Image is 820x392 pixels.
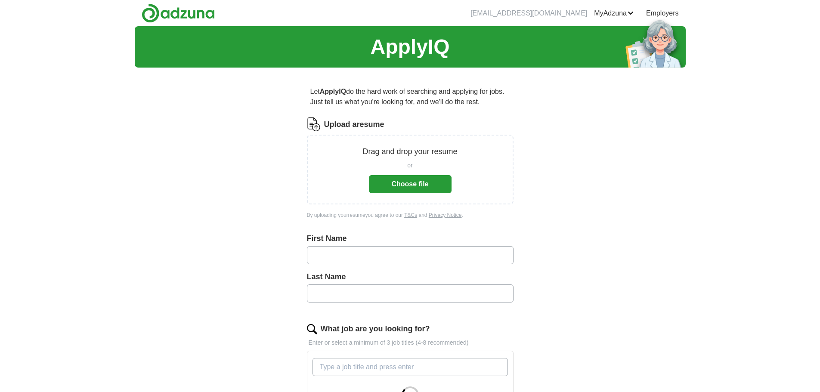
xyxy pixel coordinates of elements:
[429,212,462,218] a: Privacy Notice
[320,88,346,95] strong: ApplyIQ
[407,161,412,170] span: or
[470,8,587,19] li: [EMAIL_ADDRESS][DOMAIN_NAME]
[307,271,514,283] label: Last Name
[362,146,457,157] p: Drag and drop your resume
[307,324,317,334] img: search.png
[307,117,321,131] img: CV Icon
[324,119,384,130] label: Upload a resume
[307,338,514,347] p: Enter or select a minimum of 3 job titles (4-8 recommended)
[307,233,514,244] label: First Name
[404,212,417,218] a: T&Cs
[142,3,215,23] img: Adzuna logo
[307,83,514,111] p: Let do the hard work of searching and applying for jobs. Just tell us what you're looking for, an...
[307,211,514,219] div: By uploading your resume you agree to our and .
[370,31,449,62] h1: ApplyIQ
[313,358,508,376] input: Type a job title and press enter
[321,323,430,335] label: What job are you looking for?
[594,8,634,19] a: MyAdzuna
[369,175,452,193] button: Choose file
[646,8,679,19] a: Employers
